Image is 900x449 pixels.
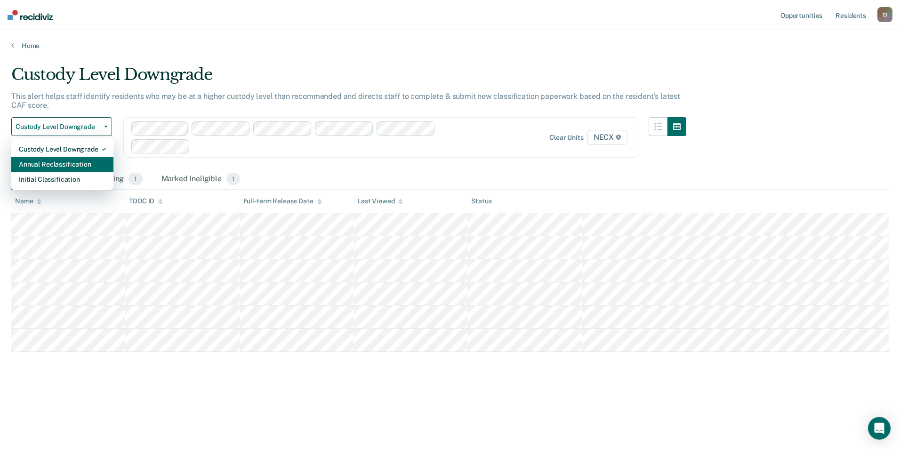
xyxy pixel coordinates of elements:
[19,157,106,172] div: Annual Reclassification
[129,197,163,205] div: TDOC ID
[19,142,106,157] div: Custody Level Downgrade
[868,417,891,440] div: Open Intercom Messenger
[11,41,889,50] a: Home
[226,173,240,185] span: 1
[877,7,892,22] div: E J
[471,197,491,205] div: Status
[19,172,106,187] div: Initial Classification
[11,92,680,110] p: This alert helps staff identify residents who may be at a higher custody level than recommended a...
[549,134,584,142] div: Clear units
[8,10,53,20] img: Recidiviz
[160,169,242,190] div: Marked Ineligible1
[11,117,112,136] button: Custody Level Downgrade
[16,123,100,131] span: Custody Level Downgrade
[129,173,142,185] span: 1
[877,7,892,22] button: EJ
[243,197,322,205] div: Full-term Release Date
[15,197,41,205] div: Name
[587,130,627,145] span: NECX
[357,197,403,205] div: Last Viewed
[11,65,686,92] div: Custody Level Downgrade
[94,169,144,190] div: Pending1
